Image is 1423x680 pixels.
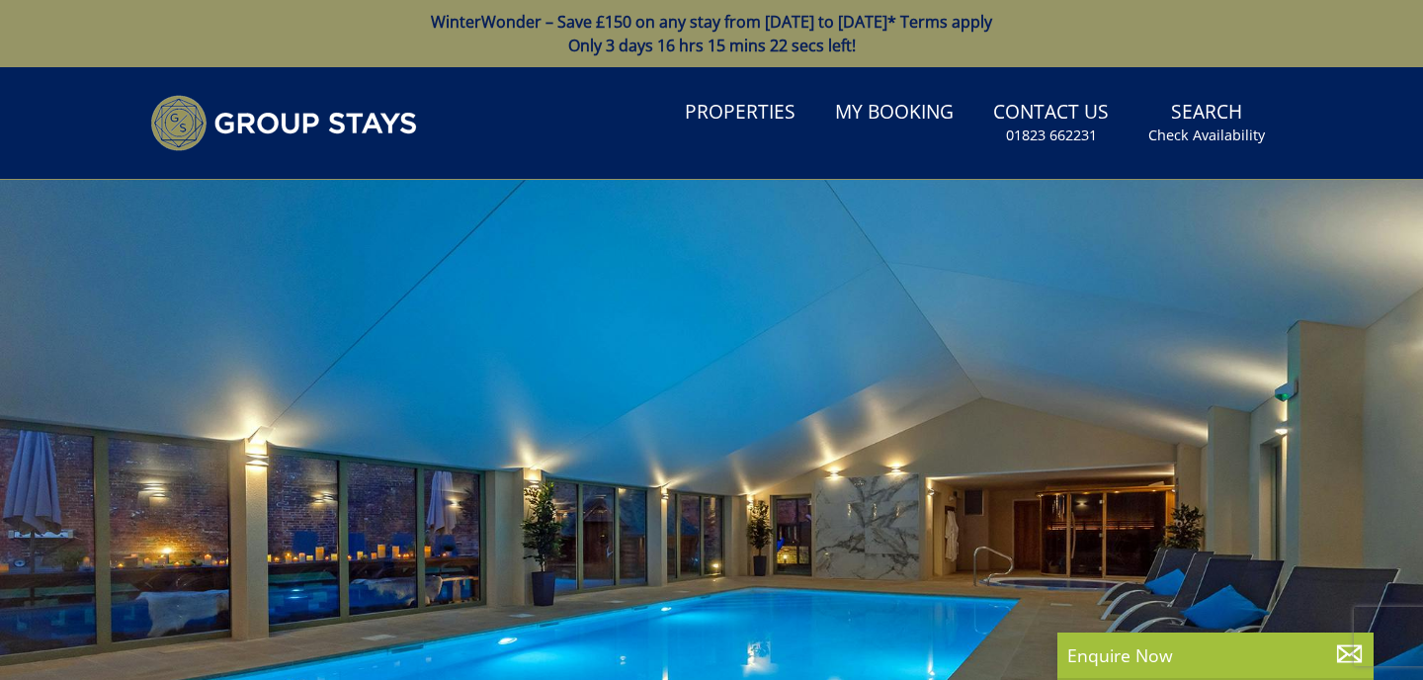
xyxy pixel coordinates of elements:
a: My Booking [827,91,962,135]
a: Contact Us01823 662231 [985,91,1117,155]
a: SearchCheck Availability [1140,91,1273,155]
span: Only 3 days 16 hrs 15 mins 22 secs left! [568,35,856,56]
small: 01823 662231 [1006,126,1097,145]
small: Check Availability [1148,126,1265,145]
p: Enquire Now [1067,642,1364,668]
img: Group Stays [150,95,417,151]
a: Properties [677,91,803,135]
